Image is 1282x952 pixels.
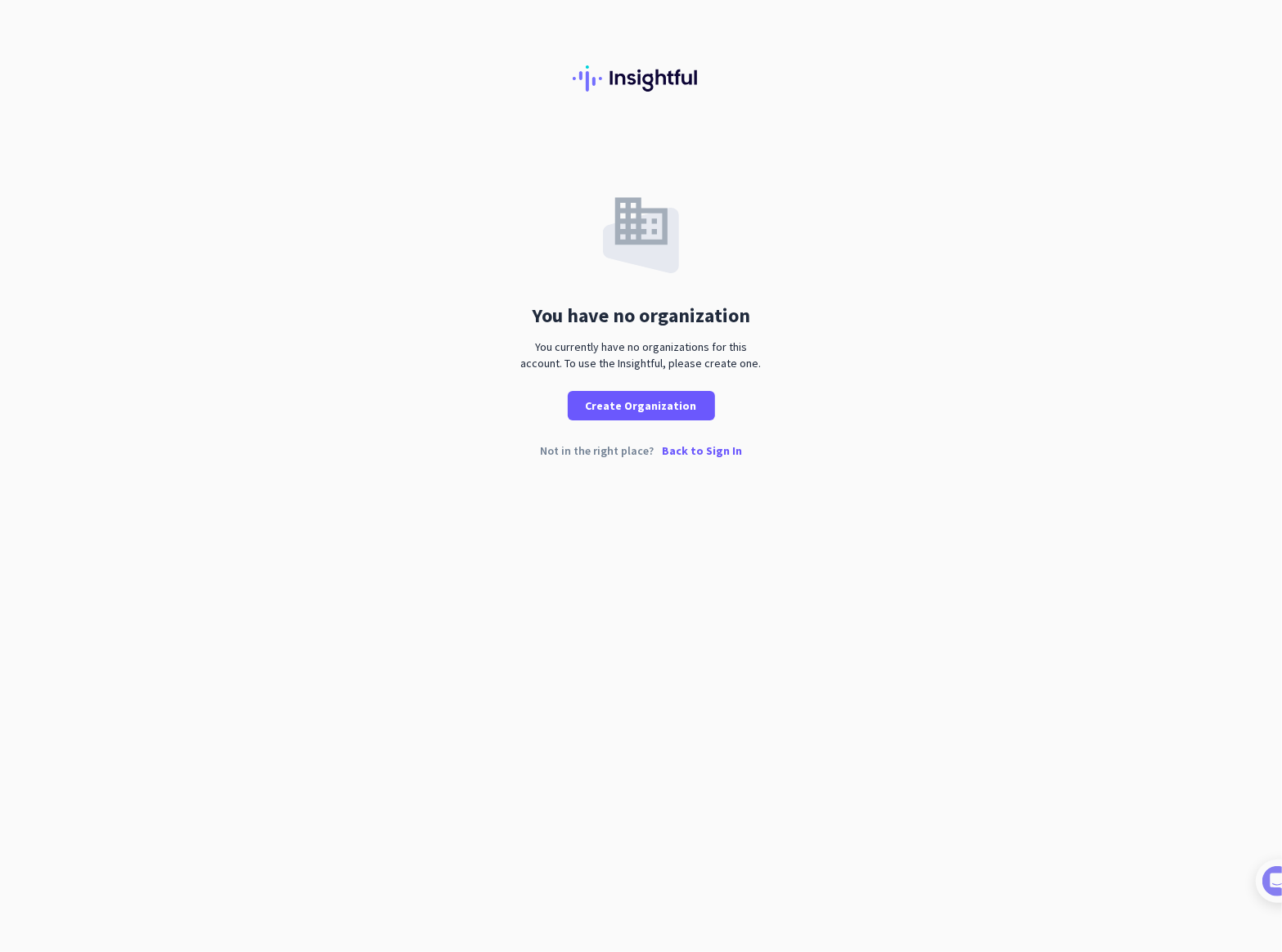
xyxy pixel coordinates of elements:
span: Create Organization [586,397,697,414]
p: Back to Sign In [662,445,742,456]
img: Insightful [573,65,710,92]
div: You currently have no organizations for this account. To use the Insightful, please create one. [515,339,768,371]
button: Create Organization [568,391,715,420]
div: You have no organization [532,306,750,326]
